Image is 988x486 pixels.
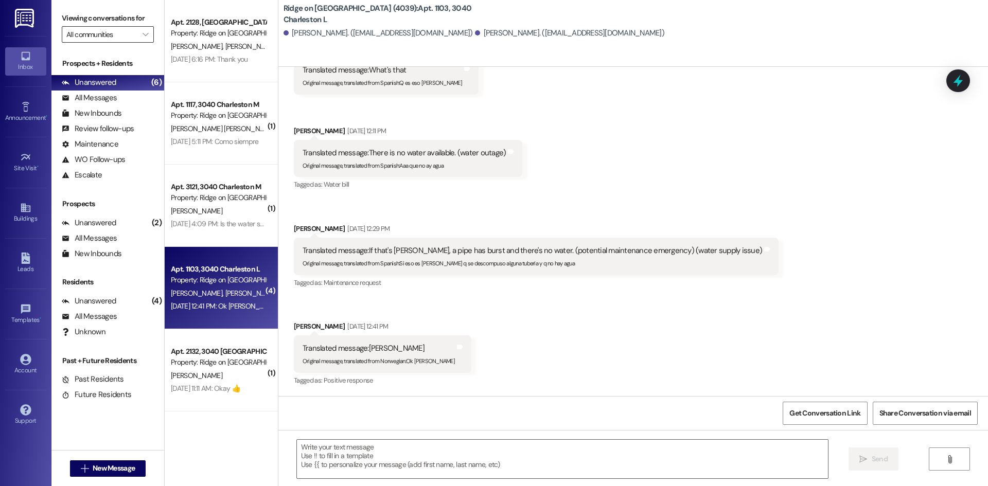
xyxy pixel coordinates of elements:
span: Send [872,454,888,464]
div: Unanswered [62,77,116,88]
img: ResiDesk Logo [15,9,36,28]
div: [PERSON_NAME] [294,125,523,140]
div: [DATE] 11:11 AM: Okay 👍 [171,384,240,393]
div: Property: Ridge on [GEOGRAPHIC_DATA] (4039) [171,275,266,285]
span: • [37,163,39,170]
div: WO Follow-ups [62,154,125,165]
div: Review follow-ups [62,123,134,134]
div: New Inbounds [62,108,121,119]
i:  [81,464,89,473]
sub: Original message, translated from Spanish : Q es eso [PERSON_NAME] [303,79,462,86]
sub: Original message, translated from Spanish : Si eso es [PERSON_NAME] q se descompuso alguna tuberí... [303,260,575,267]
div: Property: Ridge on [GEOGRAPHIC_DATA] (4039) [171,192,266,203]
input: All communities [66,26,137,43]
div: [DATE] 12:11 PM [345,125,386,136]
div: Translated message: [PERSON_NAME] [303,343,455,354]
button: New Message [70,460,146,477]
div: [PERSON_NAME] [294,321,471,335]
div: Property: Ridge on [GEOGRAPHIC_DATA] (4039) [171,28,266,39]
span: [PERSON_NAME] [225,289,276,298]
div: [DATE] 12:41 PM: Ok [PERSON_NAME] [171,301,280,311]
button: Share Conversation via email [873,402,978,425]
div: [DATE] 12:29 PM [345,223,390,234]
div: Apt. 1103, 3040 Charleston L [171,264,266,275]
span: Positive response [324,376,373,385]
div: Apt. 3121, 3040 Charleston M [171,182,266,192]
i:  [143,30,148,39]
div: Translated message: There is no water available. (water outage) [303,148,506,158]
div: Apt. 2128, [GEOGRAPHIC_DATA] [171,17,266,28]
div: Prospects [51,199,164,209]
i:  [859,455,867,463]
div: Maintenance [62,139,118,150]
span: • [40,315,41,322]
div: Residents [51,277,164,287]
div: (6) [149,75,164,91]
div: Apt. 1117, 3040 Charleston M [171,99,266,110]
span: [PERSON_NAME] [171,206,222,215]
div: (2) [149,215,164,231]
b: Ridge on [GEOGRAPHIC_DATA] (4039): Apt. 1103, 3040 Charleston L [284,3,489,25]
span: Maintenance request [324,278,381,287]
div: Tagged as: [294,177,523,192]
span: Water bill [324,180,349,189]
a: Site Visit • [5,149,46,176]
span: [PERSON_NAME] [PERSON_NAME] [171,124,278,133]
div: Unknown [62,327,105,337]
div: [PERSON_NAME]. ([EMAIL_ADDRESS][DOMAIN_NAME]) [284,28,473,39]
span: [PERSON_NAME] [171,289,225,298]
div: [DATE] 5:11 PM: Como siempre [171,137,258,146]
div: All Messages [62,311,117,322]
div: Translated message: What's that [303,65,462,76]
div: Past + Future Residents [51,355,164,366]
div: Past Residents [62,374,124,385]
a: Inbox [5,47,46,75]
sub: Original message, translated from Norwegian : Ok [PERSON_NAME] [303,357,455,365]
a: Leads [5,249,46,277]
div: Unanswered [62,296,116,307]
div: Future Residents [62,389,131,400]
div: [PERSON_NAME]. ([EMAIL_ADDRESS][DOMAIN_NAME]) [475,28,664,39]
div: [DATE] 12:41 PM [345,321,388,332]
button: Get Conversation Link [783,402,867,425]
a: Account [5,351,46,379]
div: Tagged as: [294,275,779,290]
div: All Messages [62,233,117,244]
div: All Messages [62,93,117,103]
span: Get Conversation Link [789,408,860,419]
a: Templates • [5,300,46,328]
div: Translated message: If that's [PERSON_NAME], a pipe has burst and there's no water. (potential ma... [303,245,762,256]
div: Tagged as: [294,373,471,388]
div: Property: Ridge on [GEOGRAPHIC_DATA] (4039) [171,357,266,368]
div: Prospects + Residents [51,58,164,69]
div: Unanswered [62,218,116,228]
sub: Original message, translated from Spanish : Aaa que no ay agua [303,162,444,169]
span: • [46,113,47,120]
a: Buildings [5,199,46,227]
div: [DATE] 6:16 PM: Thank you [171,55,248,64]
button: Send [849,447,898,471]
div: Apt. 2132, 3040 [GEOGRAPHIC_DATA] O [171,346,266,357]
div: Escalate [62,170,102,181]
label: Viewing conversations for [62,10,154,26]
a: Support [5,401,46,429]
span: Share Conversation via email [879,408,971,419]
span: [PERSON_NAME] [171,42,225,51]
div: (4) [149,293,164,309]
span: [PERSON_NAME] [225,42,276,51]
div: Property: Ridge on [GEOGRAPHIC_DATA] (4039) [171,110,266,121]
span: New Message [93,463,135,474]
div: New Inbounds [62,248,121,259]
div: [DATE] 4:09 PM: Is the water still off [171,219,275,228]
div: [PERSON_NAME] [294,223,779,238]
i:  [946,455,954,463]
span: [PERSON_NAME] [171,371,222,380]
